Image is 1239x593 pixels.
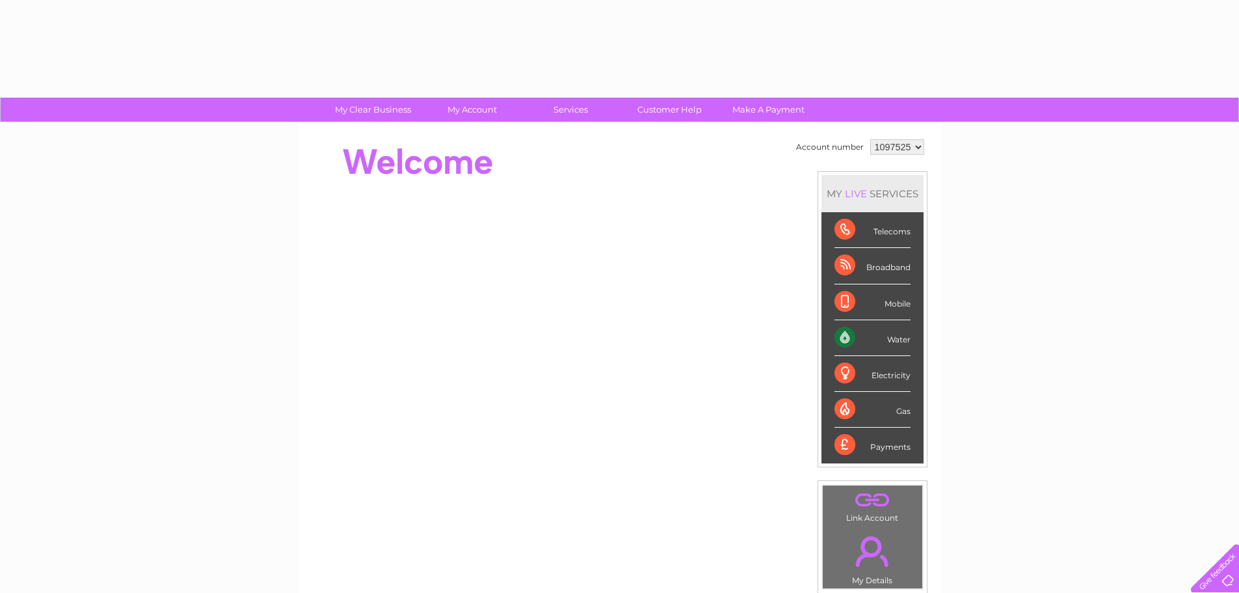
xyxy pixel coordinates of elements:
[822,525,923,589] td: My Details
[842,187,870,200] div: LIVE
[418,98,526,122] a: My Account
[834,392,911,428] div: Gas
[826,489,919,512] a: .
[834,248,911,284] div: Broadband
[319,98,427,122] a: My Clear Business
[715,98,822,122] a: Make A Payment
[834,284,911,320] div: Mobile
[821,175,924,212] div: MY SERVICES
[834,320,911,356] div: Water
[834,212,911,248] div: Telecoms
[826,529,919,574] a: .
[834,356,911,392] div: Electricity
[834,428,911,463] div: Payments
[793,136,867,158] td: Account number
[616,98,723,122] a: Customer Help
[822,485,923,526] td: Link Account
[517,98,624,122] a: Services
